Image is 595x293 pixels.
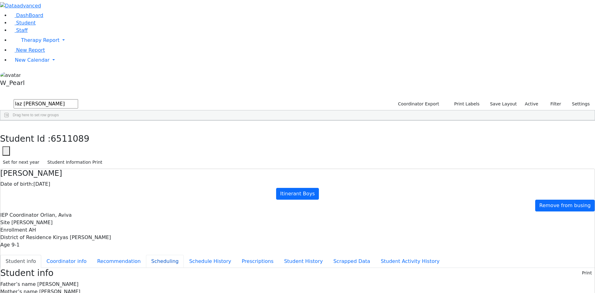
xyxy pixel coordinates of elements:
a: New Calendar [10,54,595,66]
button: Scrapped Data [328,255,376,268]
label: IEP Coordinator [0,211,39,219]
div: [DATE] [0,180,595,188]
span: 6511089 [51,134,90,144]
label: Site [0,219,10,226]
span: Therapy Report [21,37,59,43]
a: Itinerant Boys [276,188,319,200]
span: Staff [16,27,28,33]
span: [PERSON_NAME] [37,281,78,287]
span: Kiryas [PERSON_NAME] [53,234,111,240]
button: Prescriptions [236,255,279,268]
button: Recommendation [92,255,146,268]
span: New Report [16,47,45,53]
span: Drag here to set row groups [13,113,59,117]
span: [PERSON_NAME] [11,220,53,225]
label: District of Residence [0,234,51,241]
button: Settings [564,99,593,109]
input: Search [14,99,78,109]
span: 9-1 [11,242,20,248]
label: Age [0,241,10,249]
span: Remove from busing [539,202,591,208]
button: Student Information Print [45,158,105,167]
span: Orlian, Aviva [40,212,72,218]
button: Student info [0,255,41,268]
span: Student [16,20,36,26]
button: Print [579,268,595,278]
a: Remove from busing [535,200,595,211]
a: Therapy Report [10,34,595,47]
span: New Calendar [15,57,50,63]
span: DashBoard [16,12,43,18]
label: Active [522,99,541,109]
button: Student History [279,255,328,268]
button: Coordinator Export [394,99,442,109]
label: Date of birth: [0,180,33,188]
h4: [PERSON_NAME] [0,169,595,178]
label: Enrollment [0,226,27,234]
a: Staff [10,27,28,33]
button: Schedule History [184,255,236,268]
button: Scheduling [146,255,184,268]
label: Father’s name [0,281,36,288]
h3: Student info [0,268,54,278]
span: AH [29,227,36,233]
button: Student Activity History [376,255,445,268]
button: Print Labels [447,99,482,109]
a: New Report [10,47,45,53]
a: DashBoard [10,12,43,18]
button: Filter [542,99,564,109]
a: Student [10,20,36,26]
button: Save Layout [487,99,519,109]
button: Coordinator info [41,255,92,268]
